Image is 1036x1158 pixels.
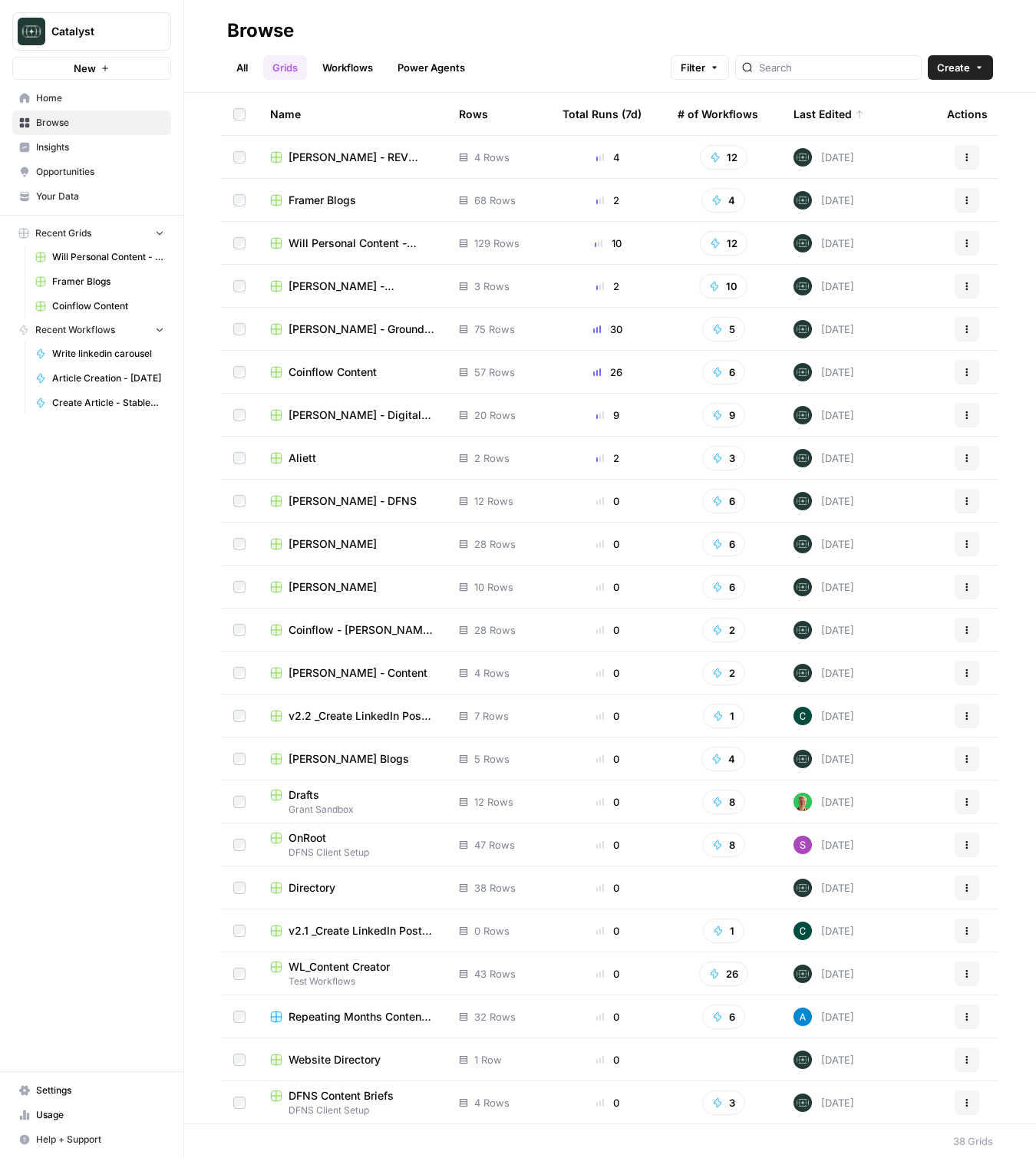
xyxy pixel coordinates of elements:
[270,150,434,165] a: [PERSON_NAME] - REV Leasing
[793,492,812,510] img: lkqc6w5wqsmhugm7jkiokl0d6w4g
[793,277,854,295] div: [DATE]
[702,575,745,599] button: 6
[563,150,653,165] div: 4
[474,579,513,595] span: 10 Rows
[36,165,164,179] span: Opportunities
[270,322,434,337] a: [PERSON_NAME] - Ground Content - [DATE]
[681,60,705,75] span: Filter
[793,965,854,983] div: [DATE]
[12,318,171,341] button: Recent Workflows
[289,1052,381,1067] span: Website Directory
[270,93,434,135] div: Name
[793,148,854,167] div: [DATE]
[289,923,434,939] span: v2.1 _Create LinkedIn Posts from Template Grid
[563,279,653,294] div: 2
[793,750,812,768] img: lkqc6w5wqsmhugm7jkiokl0d6w4g
[474,450,510,466] span: 2 Rows
[793,406,854,424] div: [DATE]
[793,707,812,725] img: c32z811ot6kb8v28qdwtb037qlee
[270,846,434,859] span: DFNS Client Setup
[12,86,171,111] a: Home
[289,622,434,638] span: Coinflow - [PERSON_NAME] 25
[793,621,854,639] div: [DATE]
[270,787,434,817] a: DraftsGrant Sandbox
[474,407,516,423] span: 20 Rows
[289,407,434,423] span: [PERSON_NAME] - Digital Wealth Insider
[51,24,144,39] span: Catalyst
[270,493,434,509] a: [PERSON_NAME] - DFNS
[793,1094,854,1112] div: [DATE]
[36,140,164,154] span: Insights
[36,91,164,105] span: Home
[701,747,745,771] button: 4
[702,403,745,427] button: 9
[52,396,164,410] span: Create Article - StableDash
[793,879,854,897] div: [DATE]
[793,793,854,811] div: [DATE]
[793,320,854,338] div: [DATE]
[289,536,377,552] span: [PERSON_NAME]
[289,150,434,165] span: [PERSON_NAME] - REV Leasing
[563,794,653,810] div: 0
[793,750,854,768] div: [DATE]
[36,190,164,203] span: Your Data
[12,1078,171,1103] a: Settings
[52,347,164,361] span: Write linkedin carousel
[793,664,812,682] img: lkqc6w5wqsmhugm7jkiokl0d6w4g
[793,492,854,510] div: [DATE]
[35,226,91,240] span: Recent Grids
[289,365,377,380] span: Coinflow Content
[270,975,434,988] span: Test Workflows
[563,751,653,767] div: 0
[12,1103,171,1127] a: Usage
[227,55,257,80] a: All
[12,57,171,80] button: New
[28,341,171,366] a: Write linkedin carousel
[270,1052,434,1067] a: Website Directory
[289,830,326,846] span: OnRoot
[702,1005,745,1029] button: 6
[12,135,171,160] a: Insights
[289,1088,394,1104] span: DFNS Content Briefs
[947,93,988,135] div: Actions
[270,236,434,251] a: Will Personal Content - [DATE]
[937,60,970,75] span: Create
[12,12,171,51] button: Workspace: Catalyst
[28,294,171,318] a: Coinflow Content
[563,365,653,380] div: 26
[563,193,653,208] div: 2
[563,450,653,466] div: 2
[928,55,993,80] button: Create
[28,391,171,415] a: Create Article - StableDash
[678,93,758,135] div: # of Workflows
[793,1008,854,1026] div: [DATE]
[793,578,854,596] div: [DATE]
[793,836,854,854] div: [DATE]
[563,322,653,337] div: 30
[702,532,745,556] button: 6
[702,1090,745,1115] button: 3
[793,449,854,467] div: [DATE]
[793,578,812,596] img: lkqc6w5wqsmhugm7jkiokl0d6w4g
[289,1009,434,1024] span: Repeating Months Content Calendar
[270,407,434,423] a: [PERSON_NAME] - Digital Wealth Insider
[474,837,515,853] span: 47 Rows
[270,450,434,466] a: Aliett
[52,371,164,385] span: Article Creation - [DATE]
[759,60,915,75] input: Search
[270,365,434,380] a: Coinflow Content
[793,191,812,209] img: lkqc6w5wqsmhugm7jkiokl0d6w4g
[289,322,434,337] span: [PERSON_NAME] - Ground Content - [DATE]
[270,1088,434,1117] a: DFNS Content BriefsDFNS Client Setup
[289,708,434,724] span: v2.2 _Create LinkedIn Posts from Template - powersteps Grid
[793,922,854,940] div: [DATE]
[270,751,434,767] a: [PERSON_NAME] Blogs
[700,231,747,256] button: 12
[289,665,427,681] span: [PERSON_NAME] - Content
[227,18,294,43] div: Browse
[289,880,335,896] span: Directory
[289,579,377,595] span: [PERSON_NAME]
[702,360,745,384] button: 6
[563,1095,653,1110] div: 0
[12,1127,171,1152] button: Help + Support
